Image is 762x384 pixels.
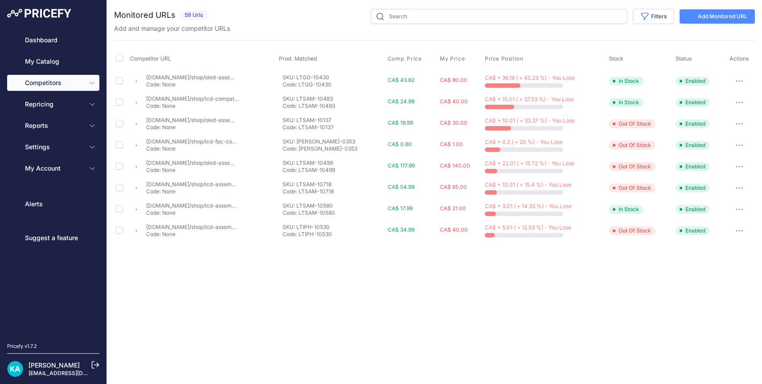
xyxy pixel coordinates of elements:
a: [DOMAIN_NAME]/shop/lcd-assembly-with-frame-compatible-for-samsung-galaxy-a70-a705-2019-aftermarke... [146,202,450,209]
span: CA$ 54.99 [388,184,414,190]
button: Filters [633,9,674,24]
p: Code: LTSAM-10580 [283,209,384,217]
span: Actions [729,55,749,62]
a: Add Monitored URL [680,9,755,24]
span: Competitors [25,78,83,87]
p: Code: LTIPH-10530 [283,231,384,238]
span: Enabled [676,141,710,150]
span: CA$ 1.00 [440,141,463,147]
span: Out Of Stock [609,226,655,235]
p: Code: LTSAM-10483 [283,102,384,110]
span: CA$ 65.00 [440,184,467,190]
p: SKU: LTSAM-10580 [283,202,384,209]
span: Competitor URL [130,55,171,62]
span: Status [676,55,692,62]
span: Prod. Matched [279,55,317,62]
button: My Account [7,160,99,176]
p: Code: None [146,145,239,152]
a: [DOMAIN_NAME]/shop/lcd-assembly-with-steel-plate-compatible-for-iphone-12-mini-aftermarket/?priru... [146,224,465,230]
span: Out Of Stock [609,162,655,171]
span: CA$ + 10.01 ( + 33.37 %) - You Lose [485,117,575,124]
span: Out Of Stock [609,141,655,150]
span: CA$ 34.99 [388,226,414,233]
nav: Sidebar [7,32,99,332]
a: [DOMAIN_NAME]/shop/lcd-assembly-with-frame-compatible-for-samsung-galaxy-s21-ultra-5g-aftermarket... [146,181,532,188]
p: Code: LTSAM-10499 [283,167,384,174]
a: [PERSON_NAME] [29,361,80,369]
span: Enabled [676,226,710,235]
span: CA$ 40.00 [440,226,468,233]
span: CA$ 17.99 [388,205,413,212]
a: Dashboard [7,32,99,48]
p: Code: None [146,81,239,88]
span: Enabled [676,162,710,171]
button: Competitors [7,75,99,91]
span: CA$ 43.82 [388,77,414,83]
button: Price Position [485,55,525,62]
a: [DOMAIN_NAME]/shop/oled-assembly-with-frame-compatible-for-google-pixel-7a-premium-no-fingerprint... [146,74,513,81]
span: CA$ 117.99 [388,162,415,169]
span: CA$ 0.80 [388,141,412,147]
p: Code: None [146,102,239,110]
span: Settings [25,143,83,151]
img: Pricefy Logo [7,9,71,18]
span: Enabled [676,119,710,128]
span: My Account [25,164,83,173]
span: CA$ 80.00 [440,77,467,83]
a: [DOMAIN_NAME]/shop/oled-assembly-without-frame-compatible-for-samsung-galaxy-note-4-premium-black/ [146,117,431,123]
p: Code: None [146,231,239,238]
span: CA$ 21.00 [440,205,466,212]
span: CA$ + 15.01 ( + 37.53 %) - You Lose [485,96,574,102]
button: Settings [7,139,99,155]
p: SKU: LTSAM-10499 [283,159,384,167]
button: Repricing [7,96,99,112]
p: Code: None [146,124,239,131]
span: In Stock [609,98,643,107]
span: CA$ + 36.18 ( + 45.23 %) - You Lose [485,74,575,81]
span: Comp. Price [388,55,422,62]
span: Out Of Stock [609,119,655,128]
p: Code: None [146,188,239,195]
input: Search [371,9,627,24]
a: [DOMAIN_NAME]/shop/oled-assembly-with-frame-compatible-for-samsung-galaxy-note-20-5g-premium-black/ [146,159,435,166]
span: Stock [609,55,623,62]
span: Price Position [485,55,523,62]
p: Code: [PERSON_NAME]-0353 [283,145,384,152]
p: SKU: LTSAM-10483 [283,95,384,102]
span: Enabled [676,184,710,192]
span: CA$ + 0.2 ( + 20 %) - You Lose [485,139,563,145]
span: Enabled [676,77,710,86]
button: My Price [440,55,467,62]
div: Pricefy v1.7.2 [7,343,37,350]
span: 59 Urls [179,10,209,20]
button: Comp. Price [388,55,424,62]
span: In Stock [609,205,643,214]
a: Alerts [7,196,99,212]
span: Reports [25,121,83,130]
span: CA$ 19.99 [388,119,413,126]
p: SKU: LTSAM-10137 [283,117,384,124]
span: CA$ + 5.01 ( + 12.53 %) - You Lose [485,224,571,231]
a: [DOMAIN_NAME]/shop/lcd-fpc-connector-compatible-for-samsung-galaxy-a52-5g-a525-a526-2021-a32-5g-a... [146,138,635,145]
span: Out Of Stock [609,184,655,192]
a: My Catalog [7,53,99,69]
p: Code: LTGG-10430 [283,81,384,88]
p: Add and manage your competitor URLs [114,24,230,33]
p: SKU: LTSAM-10718 [283,181,384,188]
span: CA$ + 3.01 ( + 14.33 %) - You Lose [485,203,572,209]
span: My Price [440,55,465,62]
span: In Stock [609,77,643,86]
a: Suggest a feature [7,230,99,246]
span: CA$ + 22.01 ( + 15.72 %) - You Lose [485,160,574,167]
p: Code: None [146,209,239,217]
p: Code: LTSAM-10718 [283,188,384,195]
a: [DOMAIN_NAME]/shop/lcd-compatible-for-samsung-galaxy-tab-a-8-0-t380-premium/?prirule_jdsnikfkfjsd... [146,95,434,102]
p: SKU: LTIPH-10530 [283,224,384,231]
h2: Monitored URLs [114,9,176,21]
span: Enabled [676,205,710,214]
span: CA$ 40.00 [440,98,468,105]
p: SKU: LTGG-10430 [283,74,384,81]
a: [EMAIL_ADDRESS][DOMAIN_NAME] [29,370,122,376]
span: CA$ 24.99 [388,98,414,105]
span: Repricing [25,100,83,109]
